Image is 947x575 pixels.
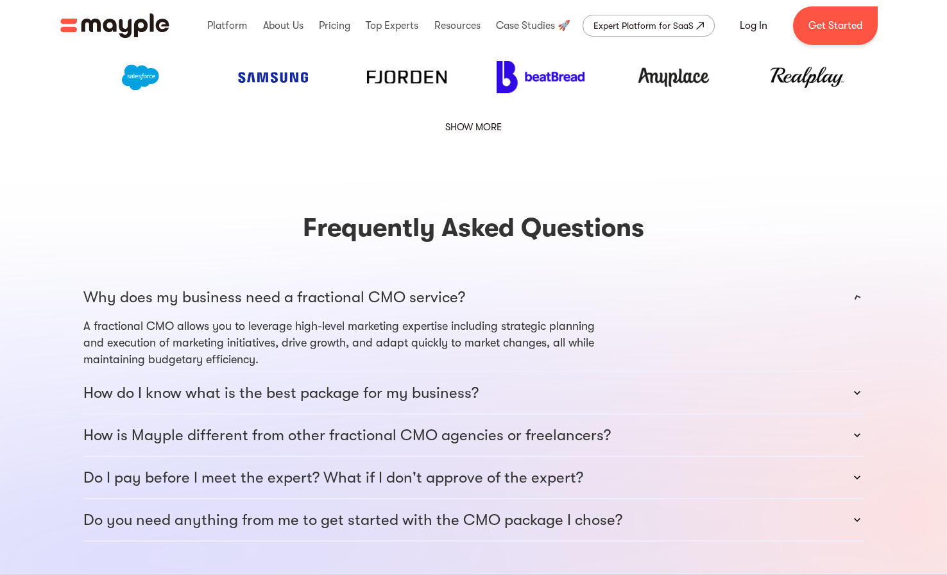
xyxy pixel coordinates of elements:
[724,10,783,41] a: Log In
[204,5,250,46] div: Platform
[60,13,169,38] a: home
[431,5,484,46] div: Resources
[83,467,583,488] p: Do I pay before I meet the expert? What if I don't approve of the expert?
[363,5,422,46] div: Top Experts
[438,119,510,135] a: SHOW MORE
[83,318,864,368] p: A fractional CMO allows you to leverage high-level marketing expertise including strategic planni...
[83,287,465,307] p: Why does my business need a fractional CMO service?
[83,510,622,530] p: Do you need anything from me to get started with the CMO package I chose?
[260,5,307,46] div: About Us
[83,210,864,246] h3: Frequently Asked Questions
[316,5,354,46] div: Pricing
[83,425,611,445] p: How is Mayple different from other fractional CMO agencies or freelancers?
[716,426,947,575] iframe: Chat Widget
[60,13,169,38] img: Mayple logo
[583,15,715,37] a: Expert Platform for SaaS
[593,18,694,33] div: Expert Platform for SaaS
[793,6,878,45] a: Get Started
[83,382,479,403] p: How do I know what is the best package for my business?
